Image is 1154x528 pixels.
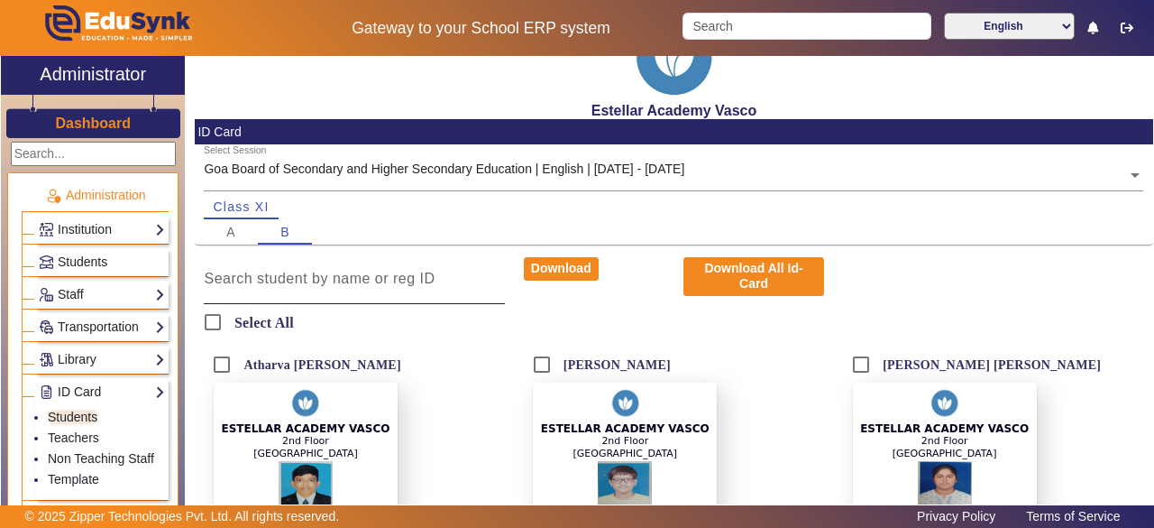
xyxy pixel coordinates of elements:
img: 8ZI2TQAAAAZJREFUAwDx54mi9ow9TwAAAABJRU5ErkJggg== [609,383,641,423]
input: Search... [11,142,176,166]
p: © 2025 Zipper Technologies Pvt. Ltd. All rights reserved. [25,507,340,526]
input: Search [682,13,931,40]
a: Administrator [1,56,185,95]
a: Dashboard [54,114,132,133]
h5: Gateway to your School ERP system [298,19,664,38]
label: [PERSON_NAME] [560,357,671,373]
img: 8ZI2TQAAAAZJREFUAwDx54mi9ow9TwAAAABJRU5ErkJggg== [628,12,719,102]
button: Download All Id-Card [683,257,824,296]
div: 2nd Floor [GEOGRAPHIC_DATA] [853,435,1037,459]
span: B [280,226,290,238]
p: Administration [22,186,169,205]
img: Student Profile [279,459,333,514]
a: Terms of Service [1017,505,1129,528]
div: 2nd Floor [GEOGRAPHIC_DATA] [221,435,389,459]
img: Administration.png [45,188,61,204]
img: 8ZI2TQAAAAZJREFUAwDx54mi9ow9TwAAAABJRU5ErkJggg== [929,383,960,423]
a: Non Teaching Staff [48,451,154,466]
label: Atharva [PERSON_NAME] [240,357,400,373]
img: Students.png [40,255,53,269]
h6: Select All [234,314,294,331]
div: Goa Board of Secondary and Higher Secondary Education | English | [DATE] - [DATE] [204,160,684,179]
span: ESTELLAR ACADEMY VASCO [541,422,710,435]
button: Download [524,257,599,281]
span: Students [58,255,107,269]
img: Student Profile [598,459,652,514]
span: Class XI [213,200,269,213]
mat-card-header: ID Card [195,119,1153,144]
a: Students [39,252,165,273]
a: Privacy Policy [908,505,1004,528]
img: 8ZI2TQAAAAZJREFUAwDx54mi9ow9TwAAAABJRU5ErkJggg== [289,383,321,423]
div: 2nd Floor [GEOGRAPHIC_DATA] [541,435,710,459]
span: ESTELLAR ACADEMY VASCO [860,422,1029,435]
div: Select Session [204,144,266,158]
a: Students [48,410,97,424]
label: [PERSON_NAME] [PERSON_NAME] [879,357,1101,373]
h2: Estellar Academy Vasco [195,102,1153,119]
span: A [226,226,236,238]
h3: Dashboard [55,115,131,132]
span: ESTELLAR ACADEMY VASCO [221,422,389,435]
h2: Administrator [40,63,146,85]
img: Student Profile [918,459,972,514]
a: Teachers [48,431,99,445]
input: Search student by name or reg ID [204,268,504,290]
a: Template [48,472,99,486]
